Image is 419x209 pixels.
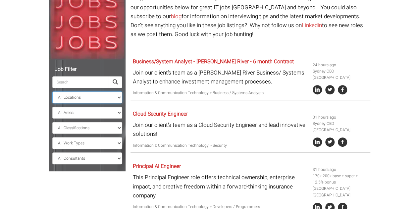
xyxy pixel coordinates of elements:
[313,68,368,81] li: Sydney CBD [GEOGRAPHIC_DATA]
[133,121,308,138] p: Join our client’s team as a Cloud Security Engineer and lead innovative solutions!
[313,185,368,198] li: [GEOGRAPHIC_DATA] [GEOGRAPHIC_DATA]
[313,167,368,173] li: 31 hours ago
[133,58,294,66] a: Business/System Analyst - [PERSON_NAME] River - 6 month Contract
[52,67,122,73] h5: Job Filter
[133,173,308,200] p: This Principal Engineer role offers technical ownership, enterprise impact, and creative freedom ...
[52,76,109,88] input: Search
[313,62,368,68] li: 24 hours ago
[133,68,308,86] p: Join our client’s team as a [PERSON_NAME] River Business/ Systems Analyst to enhance investment m...
[171,12,182,21] a: blog
[313,121,368,133] li: Sydney CBD [GEOGRAPHIC_DATA]
[133,142,308,149] p: Information & Communication Technology > Security
[313,114,368,121] li: 31 hours ago
[133,110,188,118] a: Cloud Security Engineer
[313,173,368,185] li: 170k-200k base + super + 12.5% bonus
[133,162,181,170] a: Principal AI Engineer
[133,90,308,96] p: Information & Communication Technology > Business / Systems Analysts
[302,21,322,29] a: Linkedin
